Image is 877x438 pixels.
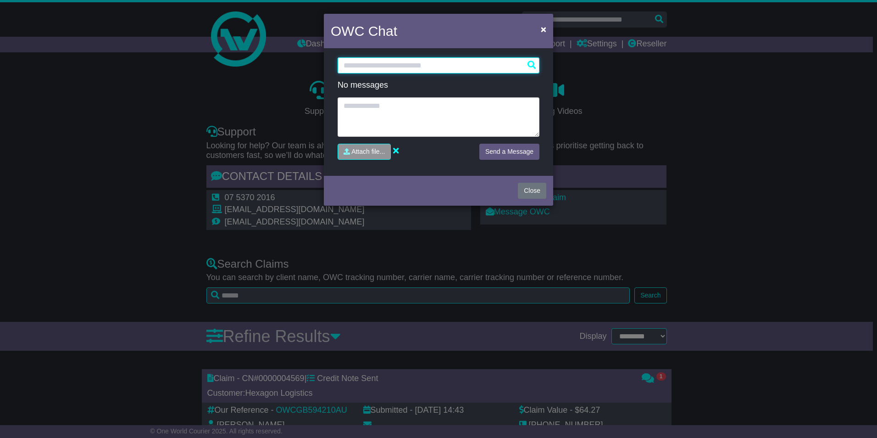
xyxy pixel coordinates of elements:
h4: OWC Chat [331,21,397,41]
button: Close [536,20,551,39]
p: No messages [338,80,539,90]
button: Send a Message [479,144,539,160]
span: × [541,24,546,34]
button: Close [518,183,546,199]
